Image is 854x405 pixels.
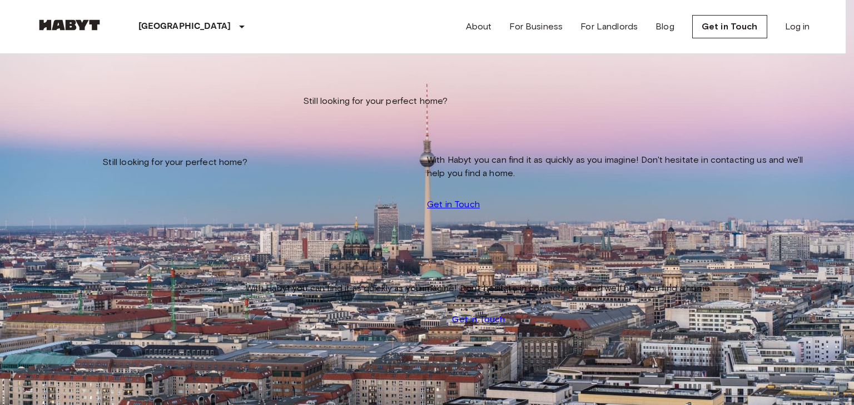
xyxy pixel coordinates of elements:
[692,15,767,38] a: Get in Touch
[656,20,674,33] a: Blog
[509,20,563,33] a: For Business
[580,20,638,33] a: For Landlords
[303,94,448,108] span: Still looking for your perfect home?
[452,313,505,326] a: Get in Touch
[36,19,103,31] img: Habyt
[138,20,231,33] p: [GEOGRAPHIC_DATA]
[466,20,492,33] a: About
[785,20,810,33] a: Log in
[246,282,712,295] span: With Habyt you can find it as quickly as you imagine! Don't hesitate in contacting us and we'll h...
